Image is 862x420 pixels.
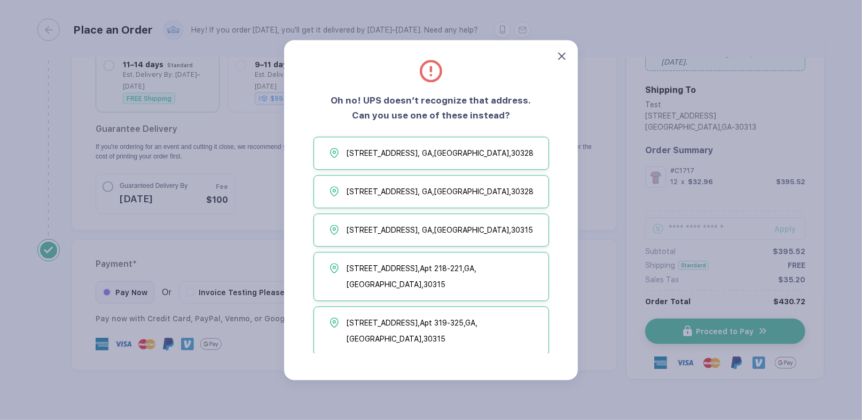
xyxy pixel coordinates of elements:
[347,145,534,161] span: [STREET_ADDRESS] , GA , [GEOGRAPHIC_DATA] , 30328
[314,213,549,247] button: [STREET_ADDRESS], GA,[GEOGRAPHIC_DATA],30315
[331,95,531,121] span: Oh no! UPS doesn’t recognize that address. Can you use one of these instead?
[347,260,543,292] span: [STREET_ADDRESS] , Apt 218-221, GA , [GEOGRAPHIC_DATA] , 30315
[314,175,549,208] button: [STREET_ADDRESS], GA,[GEOGRAPHIC_DATA],30328
[347,315,543,347] span: [STREET_ADDRESS] , Apt 319-325, GA , [GEOGRAPHIC_DATA] , 30315
[314,306,549,355] button: [STREET_ADDRESS],Apt 319-325,GA,[GEOGRAPHIC_DATA],30315
[314,252,549,301] button: [STREET_ADDRESS],Apt 218-221,GA,[GEOGRAPHIC_DATA],30315
[347,184,534,200] span: [STREET_ADDRESS] , GA , [GEOGRAPHIC_DATA] , 30328
[347,222,533,238] span: [STREET_ADDRESS] , GA , [GEOGRAPHIC_DATA] , 30315
[314,137,549,170] button: [STREET_ADDRESS], GA,[GEOGRAPHIC_DATA],30328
